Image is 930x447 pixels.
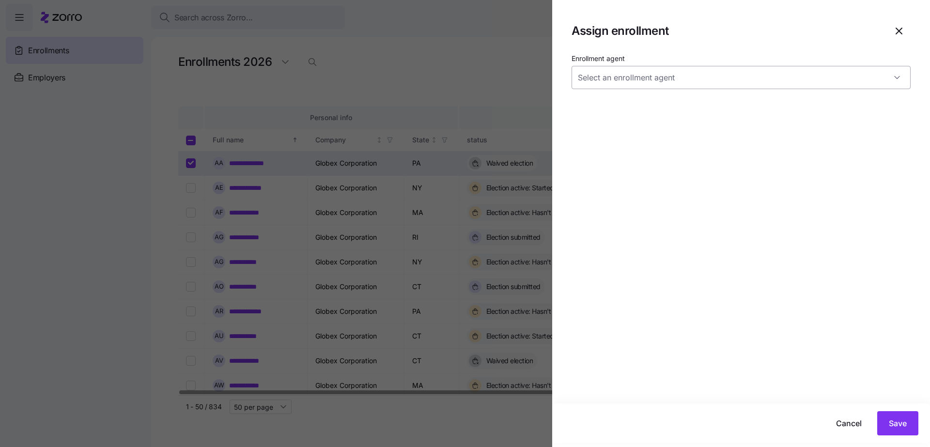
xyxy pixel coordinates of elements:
span: Save [889,417,907,429]
h1: Assign enrollment [572,23,880,38]
button: Cancel [828,411,869,435]
button: Save [877,411,918,435]
input: Select an enrollment agent [572,66,911,89]
span: Cancel [836,417,862,429]
label: Enrollment agent [572,53,625,64]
